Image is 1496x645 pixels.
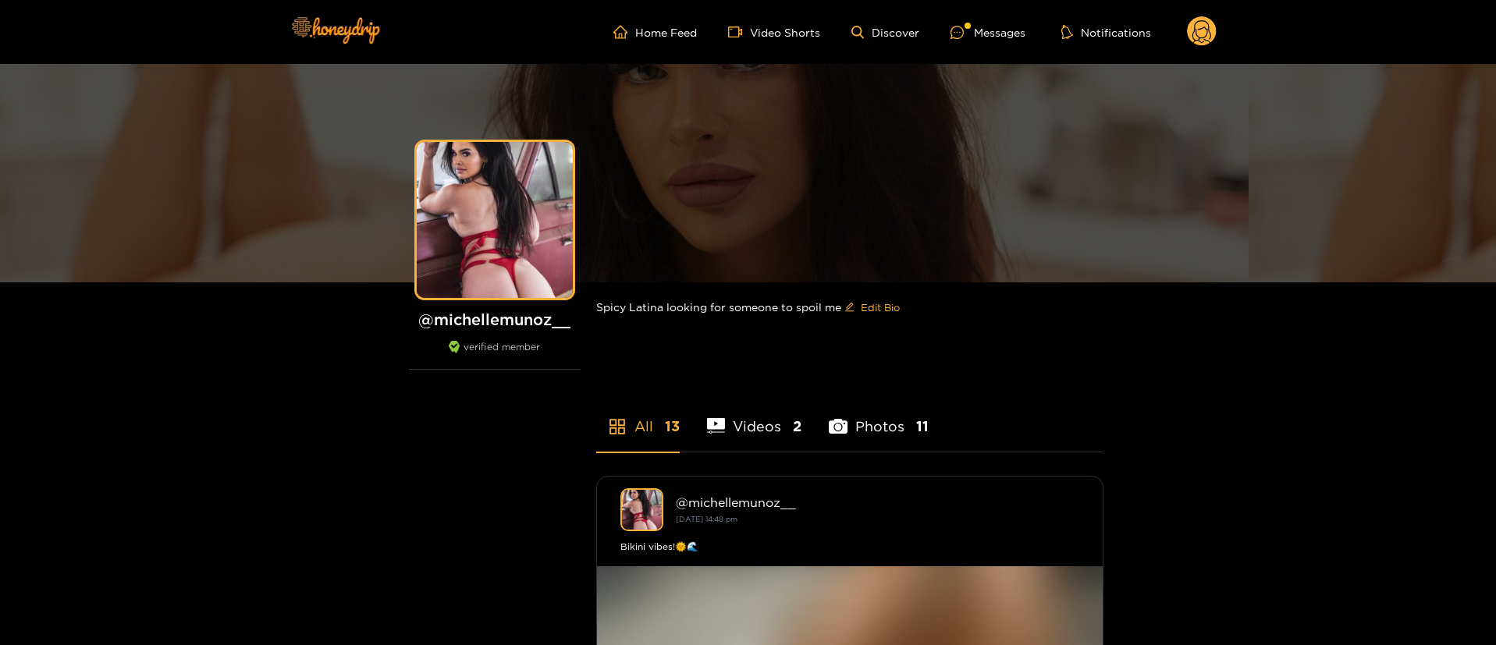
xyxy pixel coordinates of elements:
span: 2 [793,416,801,436]
li: All [596,381,680,452]
span: 13 [665,416,680,436]
div: @ michellemunoz__ [676,495,1079,509]
span: home [613,25,635,39]
li: Videos [707,381,802,452]
button: Notifications [1057,24,1156,40]
a: Video Shorts [728,25,820,39]
img: michellemunoz__ [620,488,663,531]
a: Home Feed [613,25,697,39]
span: video-camera [728,25,750,39]
h1: @ michellemunoz__ [409,310,581,329]
li: Photos [829,381,929,452]
div: Spicy Latina looking for someone to spoil me [596,282,1103,332]
span: edit [844,302,855,314]
a: Discover [851,26,919,39]
span: appstore [608,417,627,436]
span: 11 [916,416,929,436]
div: Bikini vibes!🌞🌊 [620,539,1079,555]
button: editEdit Bio [841,295,903,320]
div: Messages [951,23,1025,41]
small: [DATE] 14:48 pm [676,515,737,523]
span: Edit Bio [861,299,900,315]
div: verified member [409,341,581,370]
